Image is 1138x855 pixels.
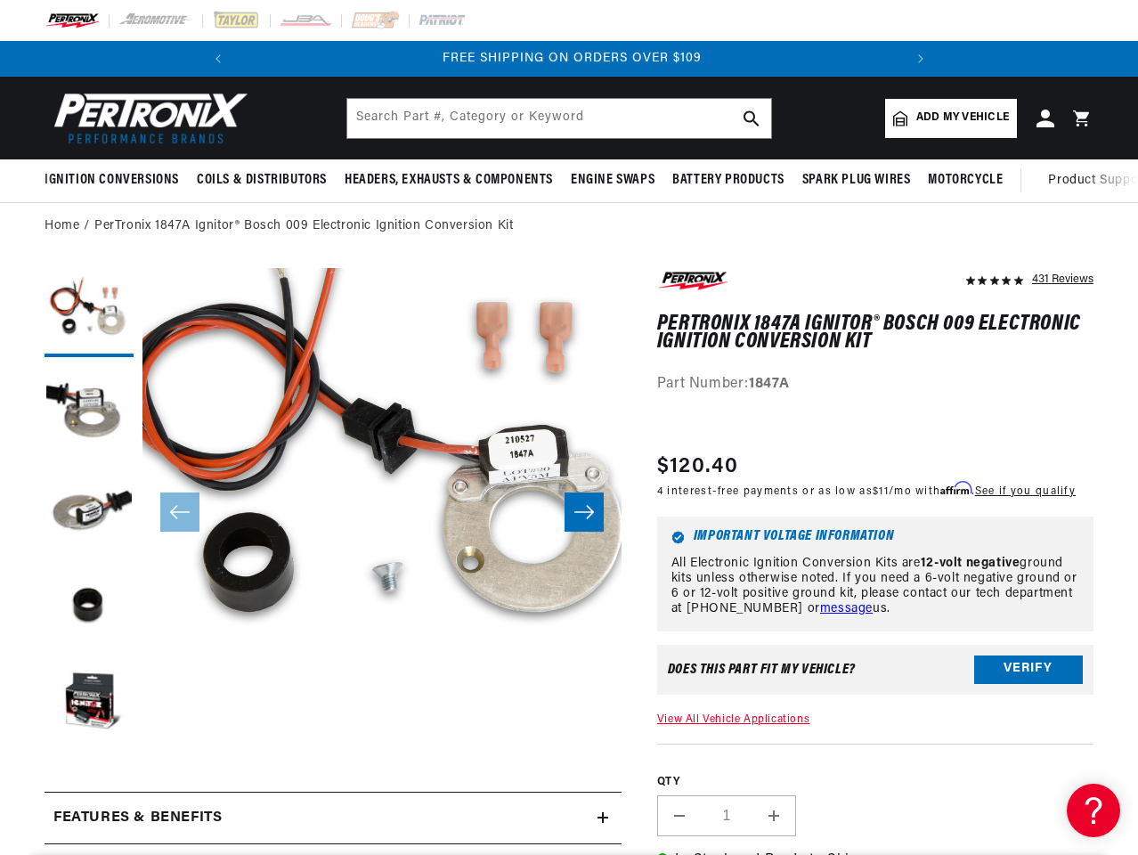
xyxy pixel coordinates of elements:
a: Add my vehicle [885,99,1017,138]
div: Part Number: [657,373,1093,396]
button: Slide left [160,493,199,532]
button: Load image 4 in gallery view [45,562,134,651]
summary: Ignition Conversions [45,159,188,201]
a: View All Vehicle Applications [657,714,809,725]
input: Search Part #, Category or Keyword [347,99,771,138]
span: Headers, Exhausts & Components [345,171,553,190]
span: Engine Swaps [571,171,654,190]
summary: Coils & Distributors [188,159,336,201]
span: Ignition Conversions [45,171,179,190]
p: All Electronic Ignition Conversion Kits are ground kits unless otherwise noted. If you need a 6-v... [671,557,1079,616]
summary: Headers, Exhausts & Components [336,159,562,201]
a: Home [45,216,79,236]
span: Affirm [940,482,971,495]
button: Verify [974,655,1083,684]
span: Add my vehicle [916,110,1009,126]
strong: 12-volt negative [921,557,1020,570]
span: $120.40 [657,451,738,483]
span: FREE SHIPPING ON ORDERS OVER $109 [443,52,702,65]
a: message [820,602,873,615]
span: Battery Products [672,171,784,190]
span: Motorcycle [928,171,1003,190]
p: 4 interest-free payments or as low as /mo with . [657,483,1076,500]
button: Slide right [565,493,604,532]
button: Translation missing: en.sections.announcements.next_announcement [903,41,939,77]
button: Translation missing: en.sections.announcements.previous_announcement [200,41,236,77]
a: See if you qualify - Learn more about Affirm Financing (opens in modal) [975,486,1076,497]
summary: Motorcycle [919,159,1012,201]
h2: Features & Benefits [53,807,222,830]
div: 2 of 2 [239,49,906,69]
button: Load image 3 in gallery view [45,464,134,553]
summary: Battery Products [663,159,793,201]
button: Load image 2 in gallery view [45,366,134,455]
span: Coils & Distributors [197,171,327,190]
button: search button [732,99,771,138]
div: Does This part fit My vehicle? [668,663,856,677]
label: QTY [657,775,1093,790]
nav: breadcrumbs [45,216,1093,236]
strong: 1847A [749,377,790,391]
span: $11 [873,486,889,497]
a: PerTronix 1847A Ignitor® Bosch 009 Electronic Ignition Conversion Kit [94,216,513,236]
div: 431 Reviews [1032,268,1093,289]
summary: Features & Benefits [45,793,622,844]
button: Load image 5 in gallery view [45,660,134,749]
h6: Important Voltage Information [671,531,1079,544]
summary: Engine Swaps [562,159,663,201]
summary: Spark Plug Wires [793,159,920,201]
media-gallery: Gallery Viewer [45,268,622,756]
span: Spark Plug Wires [802,171,911,190]
img: Pertronix [45,87,249,149]
div: Announcement [239,49,906,69]
h1: PerTronix 1847A Ignitor® Bosch 009 Electronic Ignition Conversion Kit [657,315,1093,352]
button: Load image 1 in gallery view [45,268,134,357]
